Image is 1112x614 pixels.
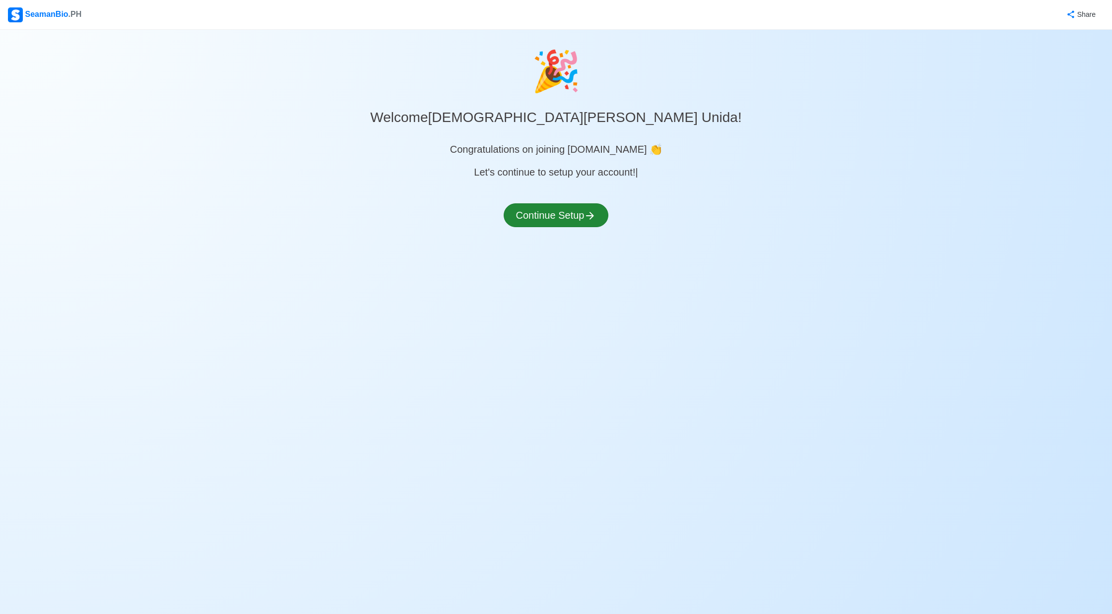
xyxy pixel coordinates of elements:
div: SeamanBio [8,7,81,22]
button: Share [1056,5,1104,24]
span: .PH [68,10,82,18]
span: | [635,165,638,180]
div: celebrate [531,42,581,101]
div: Let's continue to setup your account! [474,165,638,180]
img: Logo [8,7,23,22]
div: Congratulations on joining [DOMAIN_NAME] 👏 [450,142,662,157]
button: Continue Setup [504,203,609,227]
h3: Welcome [DEMOGRAPHIC_DATA][PERSON_NAME] Unida ! [370,101,741,126]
